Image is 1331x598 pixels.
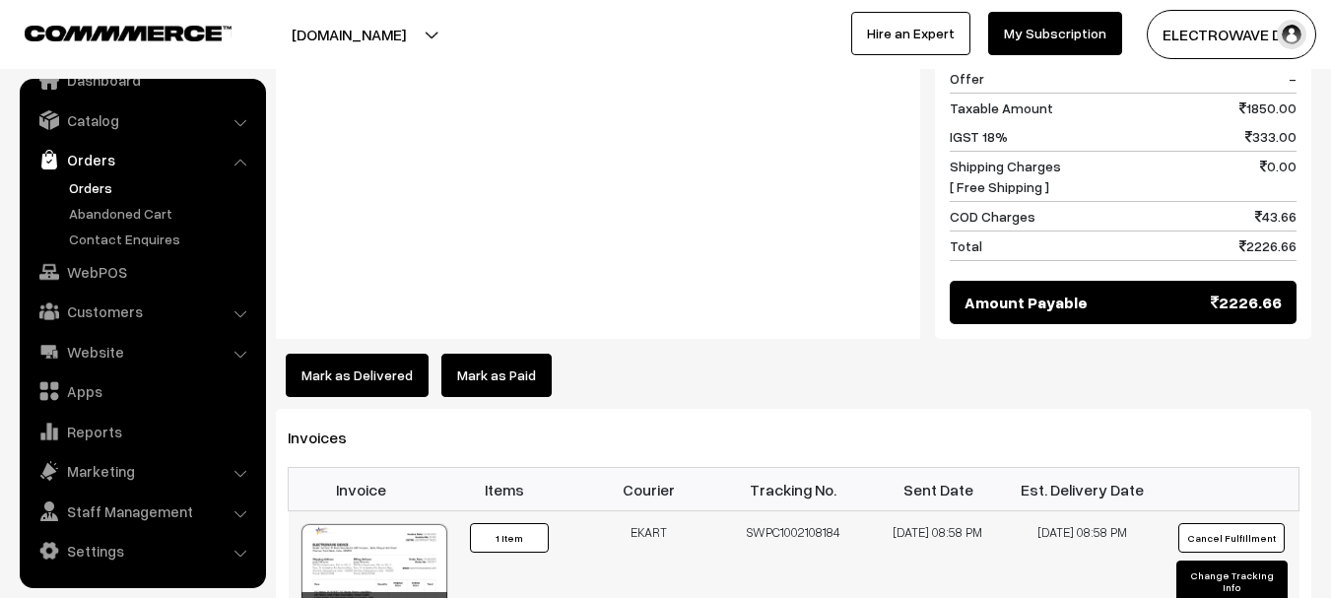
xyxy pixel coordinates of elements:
[1239,98,1297,118] span: 1850.00
[25,453,259,489] a: Marketing
[64,203,259,224] a: Abandoned Cart
[851,12,970,55] a: Hire an Expert
[288,428,370,447] span: Invoices
[1260,156,1297,197] span: 0.00
[64,177,259,198] a: Orders
[950,126,1008,147] span: IGST 18%
[25,142,259,177] a: Orders
[25,334,259,369] a: Website
[25,102,259,138] a: Catalog
[25,294,259,329] a: Customers
[223,10,475,59] button: [DOMAIN_NAME]
[1178,523,1285,553] button: Cancel Fulfillment
[950,98,1053,118] span: Taxable Amount
[1147,10,1316,59] button: ELECTROWAVE DE…
[1255,206,1297,227] span: 43.66
[950,68,984,89] span: Offer
[25,414,259,449] a: Reports
[25,20,197,43] a: COMMMERCE
[577,468,722,511] th: Courier
[988,12,1122,55] a: My Subscription
[25,533,259,568] a: Settings
[950,206,1035,227] span: COD Charges
[1239,235,1297,256] span: 2226.66
[25,62,259,98] a: Dashboard
[1245,126,1297,147] span: 333.00
[25,26,232,40] img: COMMMERCE
[866,468,1011,511] th: Sent Date
[25,373,259,409] a: Apps
[64,229,259,249] a: Contact Enquires
[25,254,259,290] a: WebPOS
[25,494,259,529] a: Staff Management
[721,468,866,511] th: Tracking No.
[1211,291,1282,314] span: 2226.66
[1289,68,1297,89] span: -
[441,354,552,397] a: Mark as Paid
[289,468,433,511] th: Invoice
[433,468,577,511] th: Items
[470,523,549,553] button: 1 Item
[1010,468,1155,511] th: Est. Delivery Date
[965,291,1088,314] span: Amount Payable
[950,235,982,256] span: Total
[950,156,1061,197] span: Shipping Charges [ Free Shipping ]
[286,354,429,397] button: Mark as Delivered
[1277,20,1306,49] img: user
